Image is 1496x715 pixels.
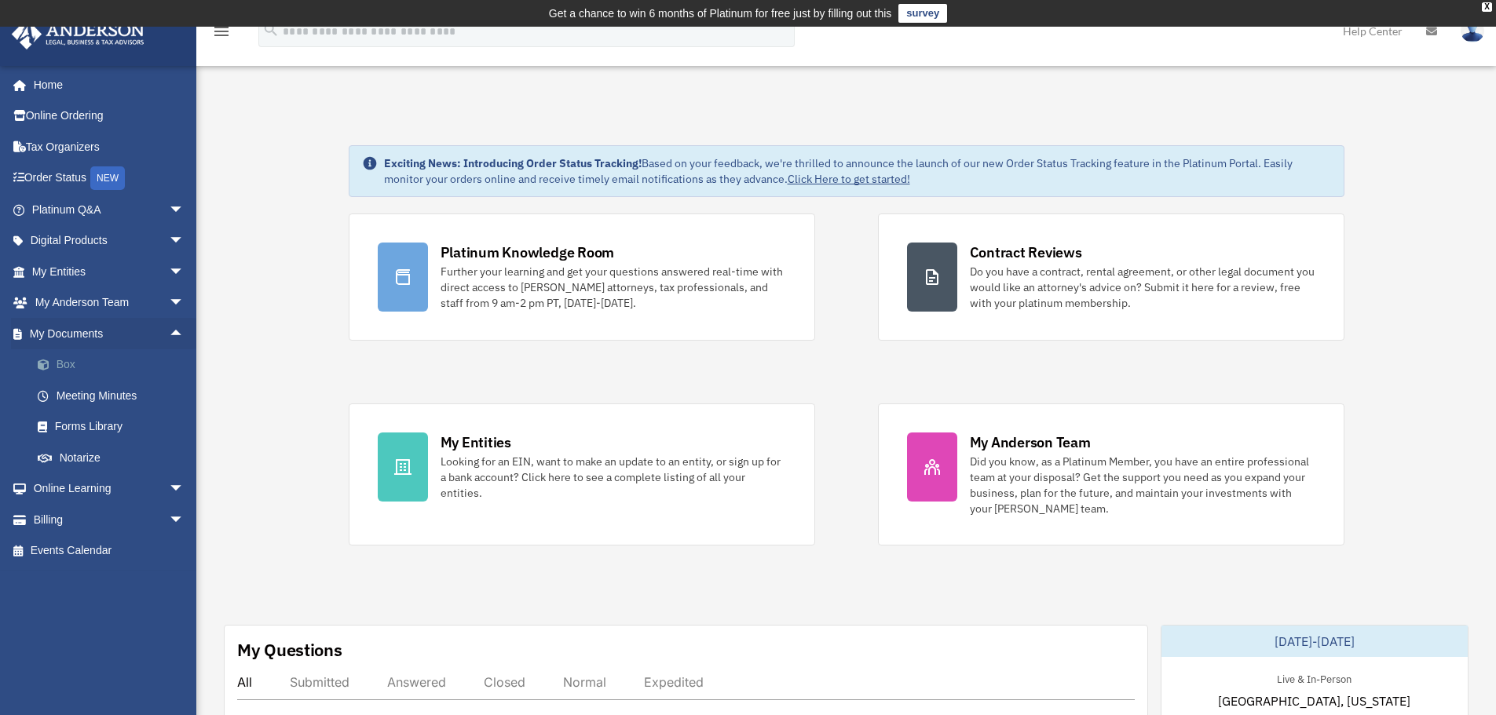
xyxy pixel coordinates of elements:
[970,264,1315,311] div: Do you have a contract, rental agreement, or other legal document you would like an attorney's ad...
[22,411,208,443] a: Forms Library
[441,243,615,262] div: Platinum Knowledge Room
[898,4,947,23] a: survey
[384,155,1331,187] div: Based on your feedback, we're thrilled to announce the launch of our new Order Status Tracking fe...
[169,194,200,226] span: arrow_drop_down
[878,403,1344,545] a: My Anderson Team Did you know, as a Platinum Member, you have an entire professional team at your...
[237,674,252,690] div: All
[1218,691,1410,710] span: [GEOGRAPHIC_DATA], [US_STATE]
[387,674,446,690] div: Answered
[549,4,892,23] div: Get a chance to win 6 months of Platinum for free just by filling out this
[237,638,342,662] div: My Questions
[384,156,642,170] strong: Exciting News: Introducing Order Status Tracking!
[970,432,1091,452] div: My Anderson Team
[11,69,200,100] a: Home
[11,131,208,162] a: Tax Organizers
[169,225,200,257] span: arrow_drop_down
[11,225,208,257] a: Digital Productsarrow_drop_down
[484,674,525,690] div: Closed
[212,27,231,41] a: menu
[11,535,208,567] a: Events Calendar
[22,380,208,411] a: Meeting Minutes
[441,264,786,311] div: Further your learning and get your questions answered real-time with direct access to [PERSON_NAM...
[262,21,280,38] i: search
[290,674,349,690] div: Submitted
[1461,20,1484,42] img: User Pic
[169,504,200,536] span: arrow_drop_down
[11,473,208,505] a: Online Learningarrow_drop_down
[970,243,1082,262] div: Contract Reviews
[788,172,910,186] a: Click Here to get started!
[970,454,1315,516] div: Did you know, as a Platinum Member, you have an entire professional team at your disposal? Get th...
[1482,2,1492,12] div: close
[1264,669,1364,686] div: Live & In-Person
[90,166,125,190] div: NEW
[349,403,815,545] a: My Entities Looking for an EIN, want to make an update to an entity, or sign up for a bank accoun...
[11,194,208,225] a: Platinum Q&Aarrow_drop_down
[22,349,208,381] a: Box
[11,318,208,349] a: My Documentsarrow_drop_up
[169,287,200,319] span: arrow_drop_down
[7,19,149,49] img: Anderson Advisors Platinum Portal
[644,674,704,690] div: Expedited
[563,674,606,690] div: Normal
[441,432,511,452] div: My Entities
[169,473,200,505] span: arrow_drop_down
[11,162,208,195] a: Order StatusNEW
[441,454,786,501] div: Looking for an EIN, want to make an update to an entity, or sign up for a bank account? Click her...
[11,287,208,319] a: My Anderson Teamarrow_drop_down
[878,213,1344,341] a: Contract Reviews Do you have a contract, rental agreement, or other legal document you would like...
[169,318,200,350] span: arrow_drop_up
[11,100,208,132] a: Online Ordering
[1161,626,1468,657] div: [DATE]-[DATE]
[212,22,231,41] i: menu
[169,256,200,288] span: arrow_drop_down
[11,256,208,287] a: My Entitiesarrow_drop_down
[349,213,815,341] a: Platinum Knowledge Room Further your learning and get your questions answered real-time with dire...
[22,442,208,473] a: Notarize
[11,504,208,535] a: Billingarrow_drop_down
